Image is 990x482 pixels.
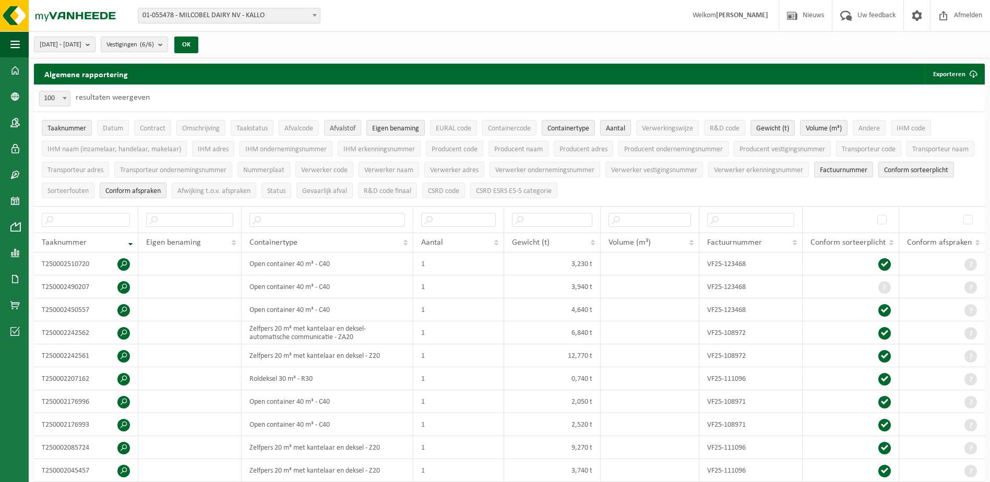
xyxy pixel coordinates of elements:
[243,166,284,174] span: Nummerplaat
[40,37,81,53] span: [DATE] - [DATE]
[34,390,138,413] td: T250002176996
[810,238,886,247] span: Conform sorteerplicht
[707,238,762,247] span: Factuurnummer
[42,162,109,177] button: Transporteur adresTransporteur adres: Activate to sort
[172,183,256,198] button: Afwijking t.o.v. afsprakenAfwijking t.o.v. afspraken: Activate to sort
[240,141,332,156] button: IHM ondernemingsnummerIHM ondernemingsnummer: Activate to sort
[470,183,557,198] button: CSRD ESRS E5-5 categorieCSRD ESRS E5-5 categorie: Activate to sort
[284,125,313,132] span: Afvalcode
[114,162,232,177] button: Transporteur ondernemingsnummerTransporteur ondernemingsnummer : Activate to sort
[897,125,925,132] span: IHM code
[426,141,483,156] button: Producent codeProducent code: Activate to sort
[358,183,417,198] button: R&D code finaalR&amp;D code finaal: Activate to sort
[907,238,972,247] span: Conform afspraken
[105,187,161,195] span: Conform afspraken
[842,146,896,153] span: Transporteur code
[611,166,697,174] span: Verwerker vestigingsnummer
[925,64,984,85] button: Exporteren
[699,275,803,298] td: VF25-123468
[47,146,181,153] span: IHM naam (inzamelaar, handelaar, makelaar)
[806,125,842,132] span: Volume (m³)
[714,166,803,174] span: Verwerker erkenningsnummer
[413,344,504,367] td: 1
[430,166,479,174] span: Verwerker adres
[237,162,290,177] button: NummerplaatNummerplaat: Activate to sort
[734,141,831,156] button: Producent vestigingsnummerProducent vestigingsnummer: Activate to sort
[891,120,931,136] button: IHM codeIHM code: Activate to sort
[231,120,273,136] button: TaakstatusTaakstatus: Activate to sort
[413,367,504,390] td: 1
[708,162,809,177] button: Verwerker erkenningsnummerVerwerker erkenningsnummer: Activate to sort
[338,141,421,156] button: IHM erkenningsnummerIHM erkenningsnummer: Activate to sort
[699,252,803,275] td: VF25-123468
[494,146,543,153] span: Producent naam
[34,344,138,367] td: T250002242561
[605,162,703,177] button: Verwerker vestigingsnummerVerwerker vestigingsnummer: Activate to sort
[138,8,320,23] span: 01-055478 - MILCOBEL DAIRY NV - KALLO
[716,11,768,19] strong: [PERSON_NAME]
[138,8,320,23] span: 01-055478 - MILCOBEL DAIRY NV - KALLO
[359,162,419,177] button: Verwerker naamVerwerker naam: Activate to sort
[146,238,201,247] span: Eigen benaming
[495,166,594,174] span: Verwerker ondernemingsnummer
[242,367,414,390] td: Roldeksel 30 m³ - R30
[878,162,954,177] button: Conform sorteerplicht : Activate to sort
[699,459,803,482] td: VF25-111096
[504,252,601,275] td: 3,230 t
[710,125,739,132] span: R&D code
[34,321,138,344] td: T250002242562
[413,252,504,275] td: 1
[413,275,504,298] td: 1
[242,344,414,367] td: Zelfpers 20 m³ met kantelaar en deksel - Z20
[34,367,138,390] td: T250002207162
[413,459,504,482] td: 1
[140,41,154,48] count: (6/6)
[424,162,484,177] button: Verwerker adresVerwerker adres: Activate to sort
[134,120,171,136] button: ContractContract: Activate to sort
[704,120,745,136] button: R&D codeR&amp;D code: Activate to sort
[47,125,86,132] span: Taaknummer
[242,390,414,413] td: Open container 40 m³ - C40
[504,413,601,436] td: 2,520 t
[174,37,198,53] button: OK
[324,120,361,136] button: AfvalstofAfvalstof: Activate to sort
[302,187,347,195] span: Gevaarlijk afval
[642,125,693,132] span: Verwerkingswijze
[40,91,70,106] span: 100
[542,120,595,136] button: ContainertypeContainertype: Activate to sort
[198,146,229,153] span: IHM adres
[699,413,803,436] td: VF25-108971
[504,275,601,298] td: 3,940 t
[820,166,867,174] span: Factuurnummer
[488,141,548,156] button: Producent naamProducent naam: Activate to sort
[372,125,419,132] span: Eigen benaming
[504,436,601,459] td: 9,270 t
[504,459,601,482] td: 3,740 t
[430,120,477,136] button: EURAL codeEURAL code: Activate to sort
[428,187,459,195] span: CSRD code
[504,321,601,344] td: 6,840 t
[261,183,291,198] button: StatusStatus: Activate to sort
[182,125,220,132] span: Omschrijving
[814,162,873,177] button: FactuurnummerFactuurnummer: Activate to sort
[120,166,226,174] span: Transporteur ondernemingsnummer
[624,146,723,153] span: Producent ondernemingsnummer
[490,162,600,177] button: Verwerker ondernemingsnummerVerwerker ondernemingsnummer: Activate to sort
[42,238,87,247] span: Taaknummer
[699,436,803,459] td: VF25-111096
[750,120,795,136] button: Gewicht (t)Gewicht (t): Activate to sort
[853,120,886,136] button: AndereAndere: Activate to sort
[242,321,414,344] td: Zelfpers 20 m³ met kantelaar en deksel-automatische communicatie - ZA20
[242,298,414,321] td: Open container 40 m³ - C40
[413,413,504,436] td: 1
[422,183,465,198] button: CSRD codeCSRD code: Activate to sort
[366,120,425,136] button: Eigen benamingEigen benaming: Activate to sort
[176,120,225,136] button: OmschrijvingOmschrijving: Activate to sort
[504,344,601,367] td: 12,770 t
[800,120,848,136] button: Volume (m³)Volume (m³): Activate to sort
[504,298,601,321] td: 4,640 t
[364,187,411,195] span: R&D code finaal
[504,390,601,413] td: 2,050 t
[606,125,625,132] span: Aantal
[245,146,327,153] span: IHM ondernemingsnummer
